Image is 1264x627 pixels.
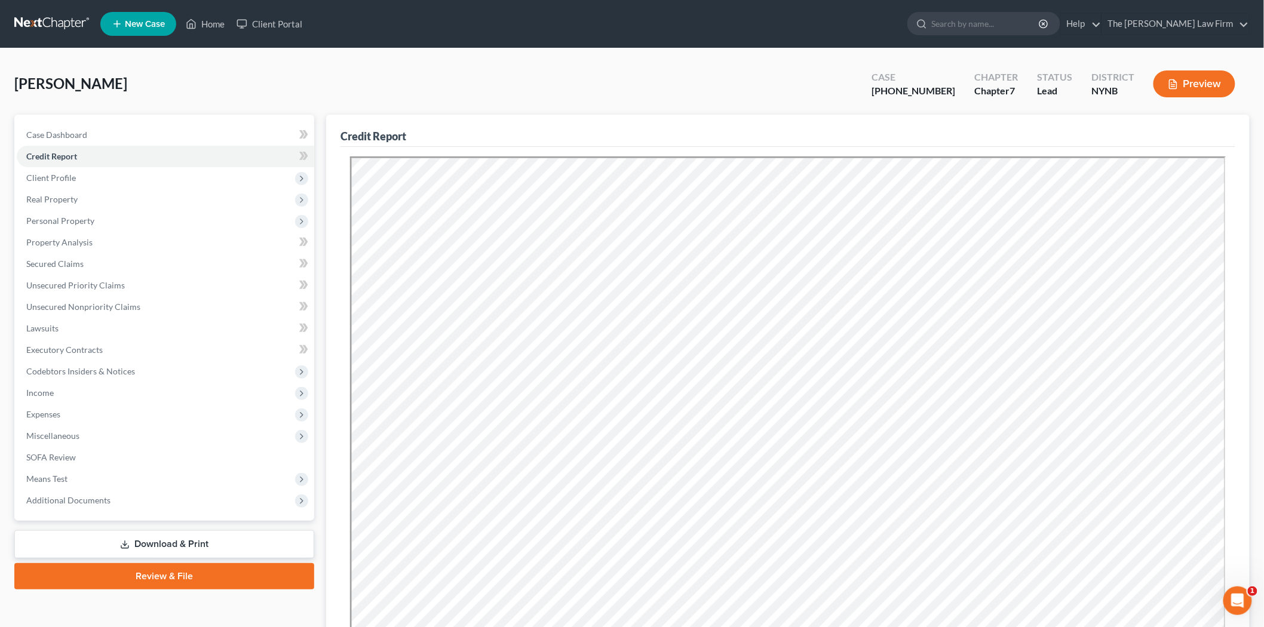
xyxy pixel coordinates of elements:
[872,70,955,84] div: Case
[17,447,314,468] a: SOFA Review
[26,280,125,290] span: Unsecured Priority Claims
[974,70,1018,84] div: Chapter
[974,84,1018,98] div: Chapter
[14,530,314,558] a: Download & Print
[17,146,314,167] a: Credit Report
[26,323,59,333] span: Lawsuits
[231,13,308,35] a: Client Portal
[17,253,314,275] a: Secured Claims
[26,345,103,355] span: Executory Contracts
[1153,70,1235,97] button: Preview
[26,237,93,247] span: Property Analysis
[17,124,314,146] a: Case Dashboard
[1061,13,1101,35] a: Help
[26,431,79,441] span: Miscellaneous
[14,563,314,589] a: Review & File
[931,13,1041,35] input: Search by name...
[17,275,314,296] a: Unsecured Priority Claims
[1037,70,1072,84] div: Status
[26,452,76,462] span: SOFA Review
[26,173,76,183] span: Client Profile
[17,339,314,361] a: Executory Contracts
[340,129,406,143] div: Credit Report
[26,495,111,505] span: Additional Documents
[125,20,165,29] span: New Case
[1091,84,1134,98] div: NYNB
[26,151,77,161] span: Credit Report
[872,84,955,98] div: [PHONE_NUMBER]
[1223,586,1252,615] iframe: Intercom live chat
[17,232,314,253] a: Property Analysis
[1010,85,1015,96] span: 7
[26,474,68,484] span: Means Test
[1037,84,1072,98] div: Lead
[26,388,54,398] span: Income
[180,13,231,35] a: Home
[1248,586,1257,596] span: 1
[26,409,60,419] span: Expenses
[17,296,314,318] a: Unsecured Nonpriority Claims
[1091,70,1134,84] div: District
[26,130,87,140] span: Case Dashboard
[14,75,127,92] span: [PERSON_NAME]
[26,194,78,204] span: Real Property
[1102,13,1249,35] a: The [PERSON_NAME] Law Firm
[26,302,140,312] span: Unsecured Nonpriority Claims
[26,259,84,269] span: Secured Claims
[26,216,94,226] span: Personal Property
[26,366,135,376] span: Codebtors Insiders & Notices
[17,318,314,339] a: Lawsuits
